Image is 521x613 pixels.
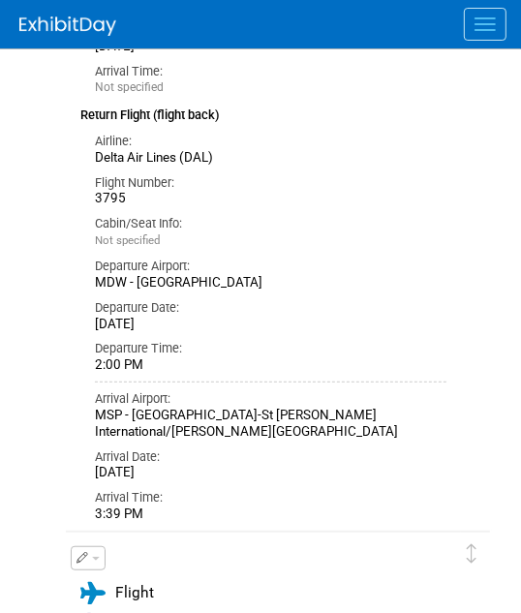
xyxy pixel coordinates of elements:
div: 3795 [95,191,446,207]
div: Departure Time: [95,340,446,357]
div: 3:39 PM [95,506,446,523]
a: [URL][DOMAIN_NAME] [206,9,340,24]
div: 2:00 PM [95,357,446,374]
img: ExhibitDay [19,16,116,36]
div: Arrival Time: [95,489,446,506]
div: [DATE] [95,465,446,481]
div: Flight Number: [95,174,446,192]
div: [DATE] [95,317,446,333]
i: Click and drag to move item [467,544,476,564]
div: Departure Airport: [95,258,446,275]
div: Cabin/Seat Info: [95,215,446,232]
div: MDW - [GEOGRAPHIC_DATA] [95,275,446,291]
span: Not specified [95,233,160,247]
div: Arrival Date: [95,448,446,466]
i: Flight [80,582,106,604]
div: Departure Date: [95,299,446,317]
div: Airline: [95,133,446,150]
div: Delta Air Lines (DAL) [95,150,446,167]
div: MSP - [GEOGRAPHIC_DATA]-St [PERSON_NAME] International/[PERSON_NAME][GEOGRAPHIC_DATA] [95,408,446,441]
button: Menu [464,8,506,41]
div: Return Flight (flight back) [80,95,446,125]
div: Arrival Airport: [95,390,446,408]
div: Not specified [95,80,446,95]
span: Flight [115,584,154,601]
div: Arrival Time: [95,63,446,80]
